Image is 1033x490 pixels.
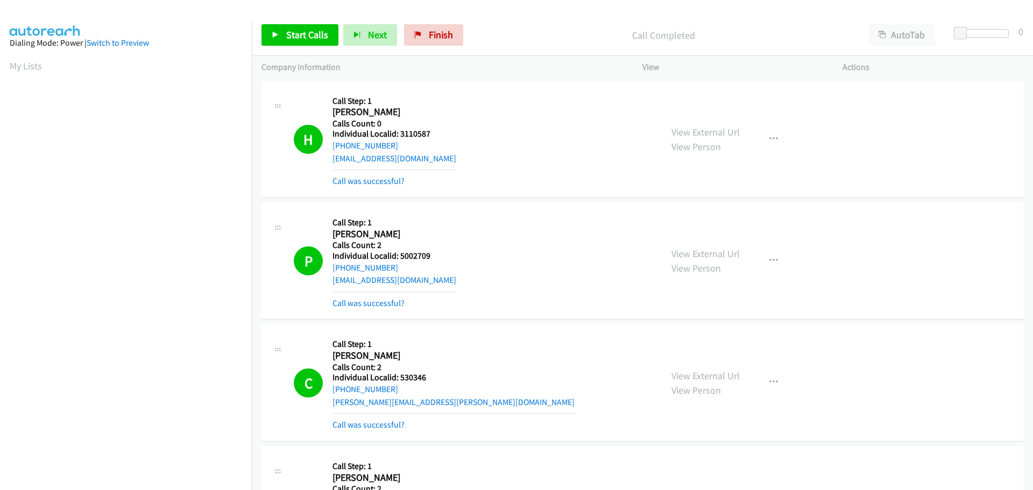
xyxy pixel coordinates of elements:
[332,129,456,139] h5: Individual Localid: 3110587
[332,397,575,407] a: [PERSON_NAME][EMAIL_ADDRESS][PERSON_NAME][DOMAIN_NAME]
[286,29,328,41] span: Start Calls
[87,38,149,48] a: Switch to Preview
[671,247,740,260] a: View External Url
[332,240,456,251] h5: Calls Count: 2
[332,262,398,273] a: [PHONE_NUMBER]
[368,29,387,41] span: Next
[332,176,405,186] a: Call was successful?
[332,420,405,430] a: Call was successful?
[332,362,575,373] h5: Calls Count: 2
[332,372,575,383] h5: Individual Localid: 530346
[332,251,456,261] h5: Individual Localid: 5002709
[332,461,515,472] h5: Call Step: 1
[959,29,1009,38] div: Delay between calls (in seconds)
[332,118,456,129] h5: Calls Count: 0
[671,370,740,382] a: View External Url
[332,384,398,394] a: [PHONE_NUMBER]
[332,228,451,240] h2: [PERSON_NAME]
[332,298,405,308] a: Call was successful?
[332,153,456,164] a: [EMAIL_ADDRESS][DOMAIN_NAME]
[671,262,721,274] a: View Person
[294,125,323,154] h1: H
[332,217,456,228] h5: Call Step: 1
[332,350,451,362] h2: [PERSON_NAME]
[10,37,242,49] div: Dialing Mode: Power |
[343,24,397,46] button: Next
[332,472,451,484] h2: [PERSON_NAME]
[332,140,398,151] a: [PHONE_NUMBER]
[478,28,849,42] p: Call Completed
[1002,202,1033,288] iframe: Resource Center
[671,384,721,396] a: View Person
[10,60,42,72] a: My Lists
[404,24,463,46] a: Finish
[332,106,451,118] h2: [PERSON_NAME]
[294,246,323,275] h1: P
[261,61,623,74] p: Company Information
[332,96,456,106] h5: Call Step: 1
[332,339,575,350] h5: Call Step: 1
[332,275,456,285] a: [EMAIL_ADDRESS][DOMAIN_NAME]
[671,126,740,138] a: View External Url
[1018,24,1023,39] div: 0
[429,29,453,41] span: Finish
[642,61,823,74] p: View
[671,140,721,153] a: View Person
[843,61,1023,74] p: Actions
[868,24,935,46] button: AutoTab
[294,368,323,397] h1: C
[261,24,338,46] a: Start Calls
